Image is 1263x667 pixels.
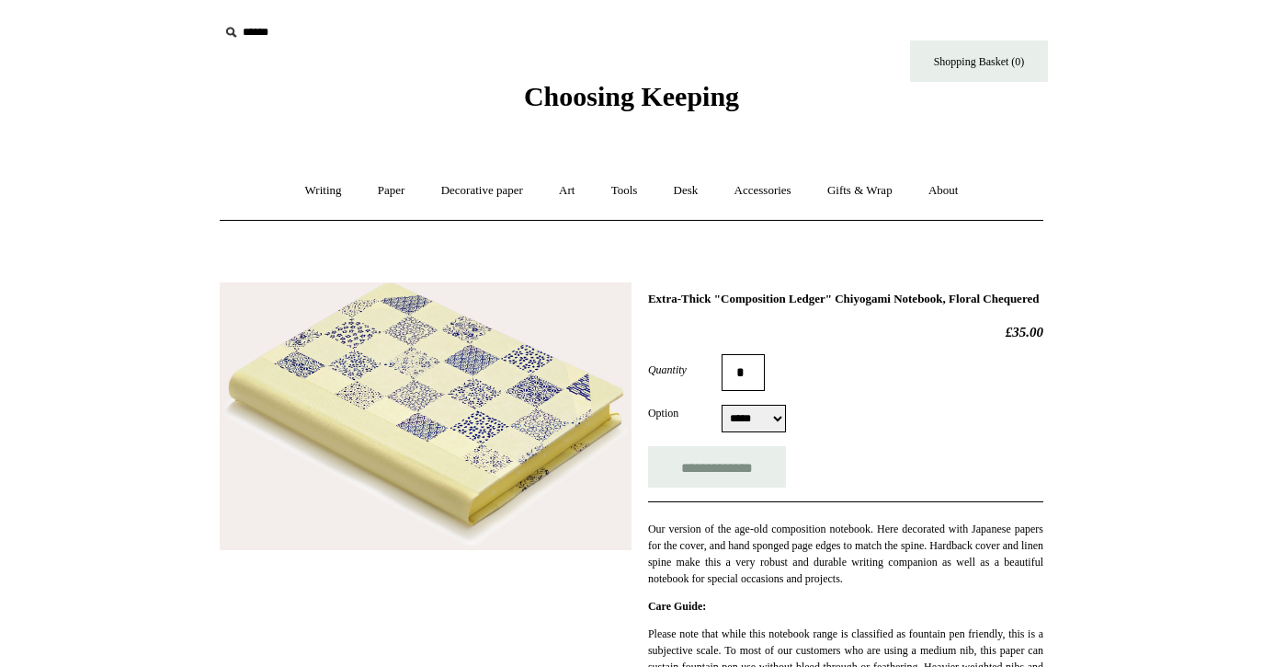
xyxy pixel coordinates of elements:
a: Gifts & Wrap [811,167,909,215]
a: Desk [657,167,715,215]
h2: £35.00 [648,324,1043,340]
a: Art [542,167,591,215]
a: Shopping Basket (0) [910,40,1048,82]
a: About [912,167,975,215]
h1: Extra-Thick "Composition Ledger" Chiyogami Notebook, Floral Chequered [648,292,1043,306]
label: Quantity [648,362,722,378]
strong: Care Guide: [648,600,706,613]
a: Tools [595,167,654,215]
a: Decorative paper [425,167,540,215]
span: Choosing Keeping [524,81,739,111]
a: Paper [361,167,422,215]
a: Accessories [718,167,808,215]
p: Our version of the age-old composition notebook. Here decorated with Japanese papers for the cove... [648,521,1043,587]
a: Choosing Keeping [524,96,739,109]
label: Option [648,405,722,421]
img: Extra-Thick "Composition Ledger" Chiyogami Notebook, Floral Chequered [220,282,631,550]
a: Writing [289,167,358,215]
